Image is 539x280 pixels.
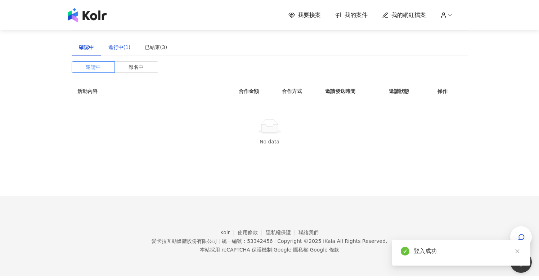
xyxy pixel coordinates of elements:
span: 我要接案 [298,11,321,19]
a: Google 隱私權 [274,247,308,253]
div: 進行中(1) [108,43,131,51]
a: Kolr [220,230,238,235]
span: | [308,247,310,253]
span: 本站採用 reCAPTCHA 保護機制 [200,245,339,254]
th: 合作金額 [233,81,276,101]
div: 登入成功 [414,247,522,255]
span: close [515,249,520,254]
a: Google 條款 [310,247,339,253]
div: 愛卡拉互動媒體股份有限公司 [152,238,217,244]
span: check-circle [401,247,409,255]
span: 報名中 [129,62,144,72]
a: 我的案件 [335,11,368,19]
th: 合作方式 [276,81,319,101]
div: Copyright © 2025 All Rights Reserved. [277,238,387,244]
th: 邀請發送時間 [319,81,383,101]
span: 我的網紅檔案 [391,11,426,19]
th: 操作 [432,81,468,101]
div: No data [80,138,459,146]
span: | [219,238,220,244]
span: 我的案件 [345,11,368,19]
div: 已結束(3) [145,43,167,51]
div: 統一編號：53342456 [222,238,273,244]
th: 活動內容 [72,81,216,101]
a: 我要接案 [288,11,321,19]
a: 我的網紅檔案 [382,11,426,19]
a: iKala [323,238,335,244]
a: 隱私權保護 [266,230,299,235]
a: 使用條款 [238,230,266,235]
span: | [272,247,274,253]
a: 聯絡我們 [298,230,319,235]
img: logo [68,8,107,22]
span: 邀請中 [86,62,101,72]
th: 邀請狀態 [383,81,431,101]
div: 確認中 [79,43,94,51]
span: | [274,238,276,244]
